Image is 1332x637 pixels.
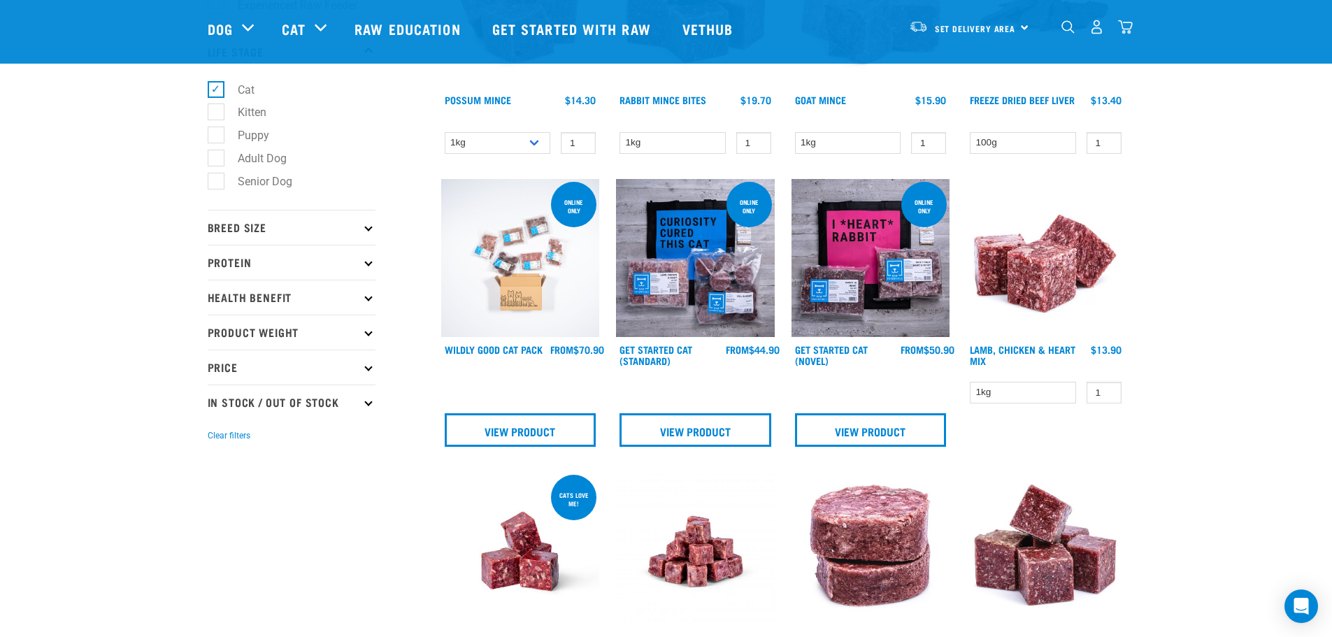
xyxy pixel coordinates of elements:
[208,245,375,280] p: Protein
[1118,20,1133,34] img: home-icon@2x.png
[970,347,1075,363] a: Lamb, Chicken & Heart Mix
[1087,132,1122,154] input: 1
[620,97,706,102] a: Rabbit Mince Bites
[441,179,600,338] img: Cat 0 2sec
[561,132,596,154] input: 1
[208,315,375,350] p: Product Weight
[909,20,928,33] img: van-moving.png
[1091,94,1122,106] div: $13.40
[1284,589,1318,623] div: Open Intercom Messenger
[726,192,772,221] div: online only
[970,97,1075,102] a: Freeze Dried Beef Liver
[911,132,946,154] input: 1
[445,347,543,352] a: Wildly Good Cat Pack
[1061,20,1075,34] img: home-icon-1@2x.png
[478,1,668,57] a: Get started with Raw
[1089,20,1104,34] img: user.png
[935,26,1016,31] span: Set Delivery Area
[208,210,375,245] p: Breed Size
[208,350,375,385] p: Price
[208,280,375,315] p: Health Benefit
[795,413,947,447] a: View Product
[795,347,868,363] a: Get Started Cat (Novel)
[966,179,1125,338] img: 1124 Lamb Chicken Heart Mix 01
[726,347,749,352] span: FROM
[282,18,306,39] a: Cat
[551,485,596,514] div: Cats love me!
[616,179,775,338] img: Assortment Of Raw Essential Products For Cats Including, Blue And Black Tote Bag With "Curiosity ...
[966,472,1125,631] img: Pile Of Cubed Hare Heart For Pets
[620,413,771,447] a: View Product
[616,472,775,631] img: Chicken Rabbit Heart 1609
[792,472,950,631] img: Chicken and Heart Medallions
[726,344,780,355] div: $44.90
[215,150,292,167] label: Adult Dog
[620,347,692,363] a: Get Started Cat (Standard)
[208,18,233,39] a: Dog
[736,132,771,154] input: 1
[792,179,950,338] img: Assortment Of Raw Essential Products For Cats Including, Pink And Black Tote Bag With "I *Heart* ...
[215,81,260,99] label: Cat
[550,344,604,355] div: $70.90
[740,94,771,106] div: $19.70
[215,127,275,144] label: Puppy
[550,347,573,352] span: FROM
[795,97,846,102] a: Goat Mince
[208,429,250,442] button: Clear filters
[215,173,298,190] label: Senior Dog
[445,97,511,102] a: Possum Mince
[901,347,924,352] span: FROM
[208,385,375,420] p: In Stock / Out Of Stock
[565,94,596,106] div: $14.30
[1087,382,1122,403] input: 1
[915,94,946,106] div: $15.90
[551,192,596,221] div: ONLINE ONLY
[341,1,478,57] a: Raw Education
[1091,344,1122,355] div: $13.90
[215,103,272,121] label: Kitten
[441,472,600,631] img: Raw Essentials 2024 July2572 Beef Wallaby Heart
[445,413,596,447] a: View Product
[668,1,751,57] a: Vethub
[901,192,947,221] div: online only
[901,344,954,355] div: $50.90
